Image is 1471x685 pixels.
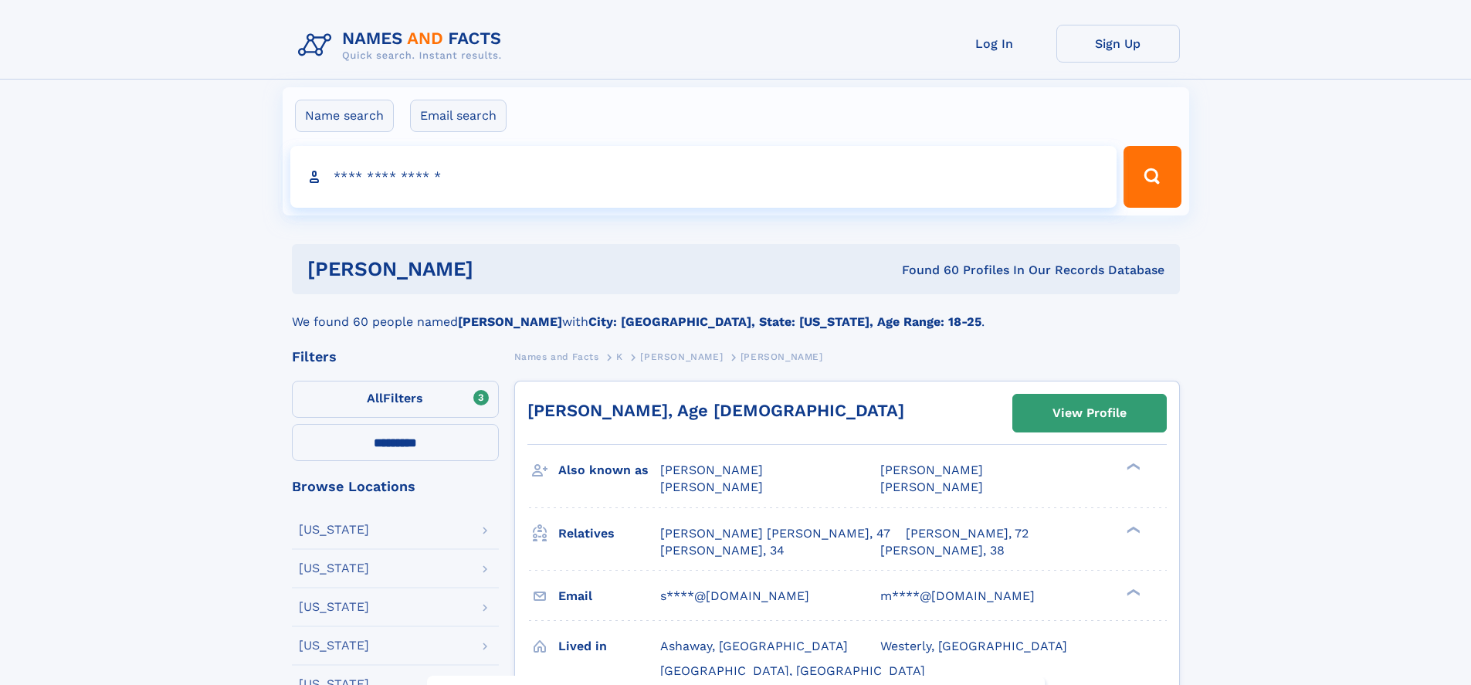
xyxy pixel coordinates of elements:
label: Filters [292,381,499,418]
span: [PERSON_NAME] [880,480,983,494]
b: [PERSON_NAME] [458,314,562,329]
h3: Also known as [558,457,660,483]
a: [PERSON_NAME], 72 [906,525,1029,542]
h3: Lived in [558,633,660,660]
div: We found 60 people named with . [292,294,1180,331]
span: [PERSON_NAME] [660,463,763,477]
div: [US_STATE] [299,639,369,652]
h3: Relatives [558,521,660,547]
button: Search Button [1124,146,1181,208]
a: [PERSON_NAME] [PERSON_NAME], 47 [660,525,890,542]
a: [PERSON_NAME], Age [DEMOGRAPHIC_DATA] [527,401,904,420]
span: Westerly, [GEOGRAPHIC_DATA] [880,639,1067,653]
div: [US_STATE] [299,601,369,613]
b: City: [GEOGRAPHIC_DATA], State: [US_STATE], Age Range: 18-25 [588,314,981,329]
h1: [PERSON_NAME] [307,259,688,279]
img: Logo Names and Facts [292,25,514,66]
div: ❯ [1123,524,1141,534]
a: Names and Facts [514,347,599,366]
div: Filters [292,350,499,364]
input: search input [290,146,1117,208]
div: ❯ [1123,587,1141,597]
span: [GEOGRAPHIC_DATA], [GEOGRAPHIC_DATA] [660,663,925,678]
div: [US_STATE] [299,524,369,536]
label: Name search [295,100,394,132]
span: [PERSON_NAME] [640,351,723,362]
span: [PERSON_NAME] [880,463,983,477]
a: Log In [933,25,1056,63]
div: [US_STATE] [299,562,369,575]
label: Email search [410,100,507,132]
div: Browse Locations [292,480,499,493]
span: K [616,351,623,362]
h3: Email [558,583,660,609]
a: K [616,347,623,366]
span: [PERSON_NAME] [660,480,763,494]
div: Found 60 Profiles In Our Records Database [687,262,1164,279]
a: Sign Up [1056,25,1180,63]
span: [PERSON_NAME] [741,351,823,362]
a: [PERSON_NAME], 34 [660,542,785,559]
a: View Profile [1013,395,1166,432]
span: Ashaway, [GEOGRAPHIC_DATA] [660,639,848,653]
div: ❯ [1123,462,1141,472]
div: View Profile [1052,395,1127,431]
span: All [367,391,383,405]
a: [PERSON_NAME], 38 [880,542,1005,559]
a: [PERSON_NAME] [640,347,723,366]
